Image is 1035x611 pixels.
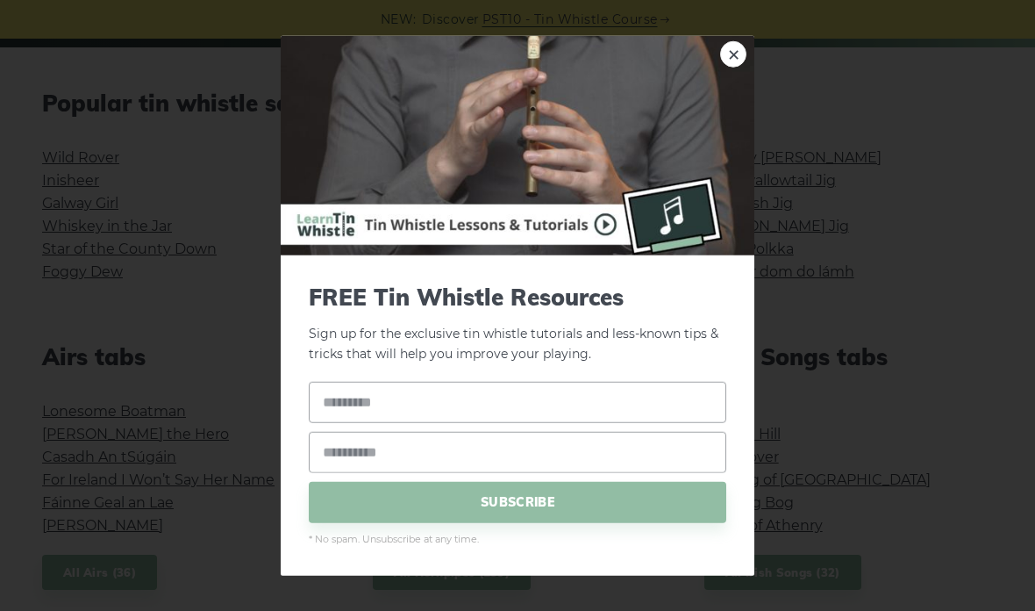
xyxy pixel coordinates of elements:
p: Sign up for the exclusive tin whistle tutorials and less-known tips & tricks that will help you i... [309,284,726,364]
span: FREE Tin Whistle Resources [309,284,726,311]
span: * No spam. Unsubscribe at any time. [309,531,726,547]
a: × [720,41,746,68]
img: Tin Whistle Buying Guide Preview [281,36,754,255]
span: SUBSCRIBE [309,481,726,522]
